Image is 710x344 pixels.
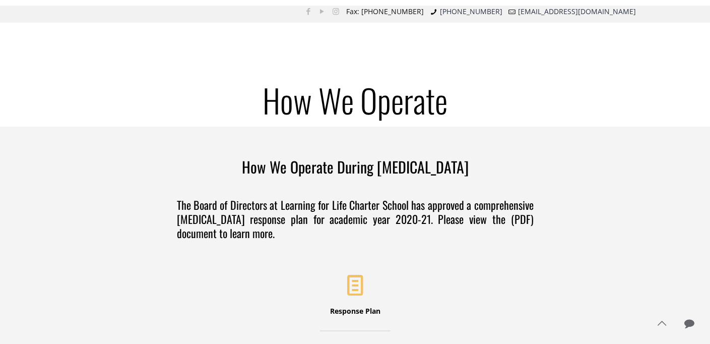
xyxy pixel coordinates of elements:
h4: The Board of Directors at Learning for Life Charter School has approved a comprehensive [MEDICAL_... [177,198,534,240]
a: Facebook icon [303,6,314,16]
a: YouTube icon [317,6,328,16]
a: Back to top icon [651,313,672,334]
i: mail [507,7,518,16]
a: [EMAIL_ADDRESS][DOMAIN_NAME] [518,7,636,16]
h3: How We Operate During [MEDICAL_DATA] [177,157,534,177]
h1: How We Operate [48,84,663,116]
a: Instagram icon [331,6,341,16]
a: Response Plan [320,261,391,331]
a: [PHONE_NUMBER] [440,7,502,16]
i: phone [429,7,439,16]
span: Response Plan [330,306,380,316]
